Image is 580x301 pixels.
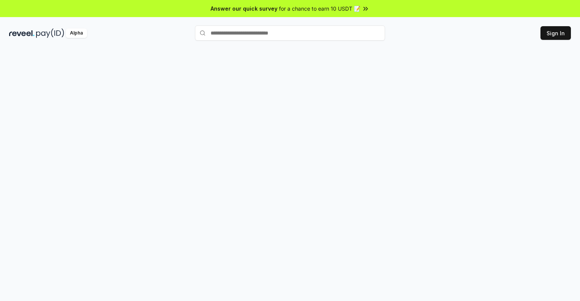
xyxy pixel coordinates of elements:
[540,26,571,40] button: Sign In
[36,28,64,38] img: pay_id
[279,5,360,13] span: for a chance to earn 10 USDT 📝
[211,5,277,13] span: Answer our quick survey
[66,28,87,38] div: Alpha
[9,28,35,38] img: reveel_dark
